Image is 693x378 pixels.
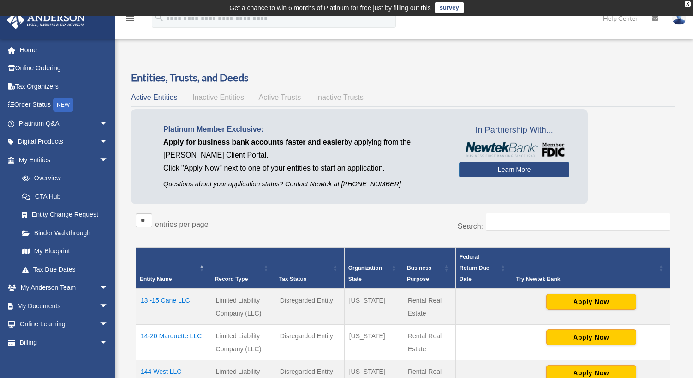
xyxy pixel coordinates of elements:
[13,242,118,261] a: My Blueprint
[344,325,403,360] td: [US_STATE]
[348,265,382,282] span: Organization State
[99,114,118,133] span: arrow_drop_down
[512,248,670,289] th: Try Newtek Bank : Activate to sort
[99,133,118,152] span: arrow_drop_down
[6,133,122,151] a: Digital Productsarrow_drop_down
[211,325,275,360] td: Limited Liability Company (LLC)
[13,206,118,224] a: Entity Change Request
[458,222,483,230] label: Search:
[6,77,122,96] a: Tax Organizers
[99,333,118,352] span: arrow_drop_down
[459,162,569,177] a: Learn More
[6,59,122,78] a: Online Ordering
[6,279,122,297] a: My Anderson Teamarrow_drop_down
[344,248,403,289] th: Organization State: Activate to sort
[259,93,301,101] span: Active Trusts
[163,178,445,190] p: Questions about your application status? Contact Newtek at [PHONE_NUMBER]
[685,1,691,7] div: close
[403,248,455,289] th: Business Purpose: Activate to sort
[163,136,445,162] p: by applying from the [PERSON_NAME] Client Portal.
[6,41,122,59] a: Home
[407,265,431,282] span: Business Purpose
[460,254,490,282] span: Federal Return Due Date
[316,93,364,101] span: Inactive Trusts
[13,169,113,188] a: Overview
[131,93,177,101] span: Active Entities
[279,276,307,282] span: Tax Status
[192,93,244,101] span: Inactive Entities
[13,187,118,206] a: CTA Hub
[136,325,211,360] td: 14-20 Marquette LLC
[6,315,122,334] a: Online Learningarrow_drop_down
[4,11,88,29] img: Anderson Advisors Platinum Portal
[99,279,118,298] span: arrow_drop_down
[99,151,118,170] span: arrow_drop_down
[211,289,275,325] td: Limited Liability Company (LLC)
[464,142,565,157] img: NewtekBankLogoSM.png
[403,325,455,360] td: Rental Real Estate
[155,220,209,228] label: entries per page
[6,96,122,115] a: Order StatusNEW
[13,224,118,242] a: Binder Walkthrough
[6,151,118,169] a: My Entitiesarrow_drop_down
[546,329,636,345] button: Apply Now
[99,315,118,334] span: arrow_drop_down
[275,289,344,325] td: Disregarded Entity
[163,123,445,136] p: Platinum Member Exclusive:
[215,276,248,282] span: Record Type
[6,114,122,133] a: Platinum Q&Aarrow_drop_down
[403,289,455,325] td: Rental Real Estate
[546,294,636,310] button: Apply Now
[344,289,403,325] td: [US_STATE]
[275,325,344,360] td: Disregarded Entity
[163,162,445,175] p: Click "Apply Now" next to one of your entities to start an application.
[275,248,344,289] th: Tax Status: Activate to sort
[229,2,431,13] div: Get a chance to win 6 months of Platinum for free just by filling out this
[136,289,211,325] td: 13 -15 Cane LLC
[140,276,172,282] span: Entity Name
[6,333,122,352] a: Billingarrow_drop_down
[516,274,656,285] div: Try Newtek Bank
[211,248,275,289] th: Record Type: Activate to sort
[459,123,569,138] span: In Partnership With...
[136,248,211,289] th: Entity Name: Activate to invert sorting
[125,13,136,24] i: menu
[99,297,118,316] span: arrow_drop_down
[6,297,122,315] a: My Documentsarrow_drop_down
[53,98,73,112] div: NEW
[13,260,118,279] a: Tax Due Dates
[131,71,675,85] h3: Entities, Trusts, and Deeds
[672,12,686,25] img: User Pic
[125,16,136,24] a: menu
[163,138,344,146] span: Apply for business bank accounts faster and easier
[455,248,512,289] th: Federal Return Due Date: Activate to sort
[435,2,464,13] a: survey
[154,12,164,23] i: search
